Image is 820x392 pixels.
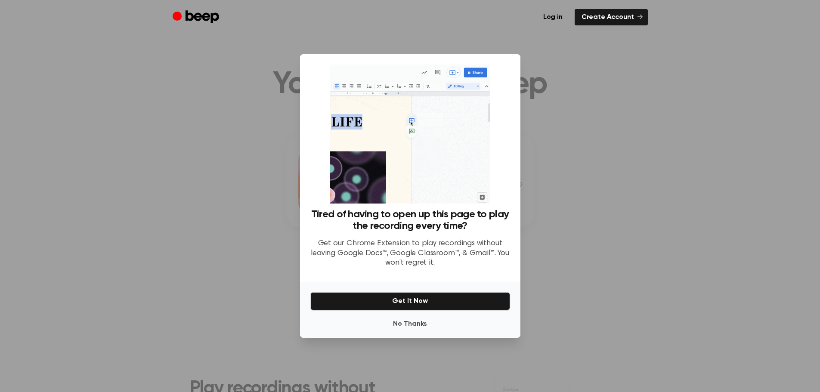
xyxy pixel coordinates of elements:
a: Create Account [575,9,648,25]
button: No Thanks [310,315,510,333]
a: Log in [536,9,569,25]
img: Beep extension in action [330,65,490,204]
button: Get It Now [310,292,510,310]
p: Get our Chrome Extension to play recordings without leaving Google Docs™, Google Classroom™, & Gm... [310,239,510,268]
a: Beep [173,9,221,26]
h3: Tired of having to open up this page to play the recording every time? [310,209,510,232]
